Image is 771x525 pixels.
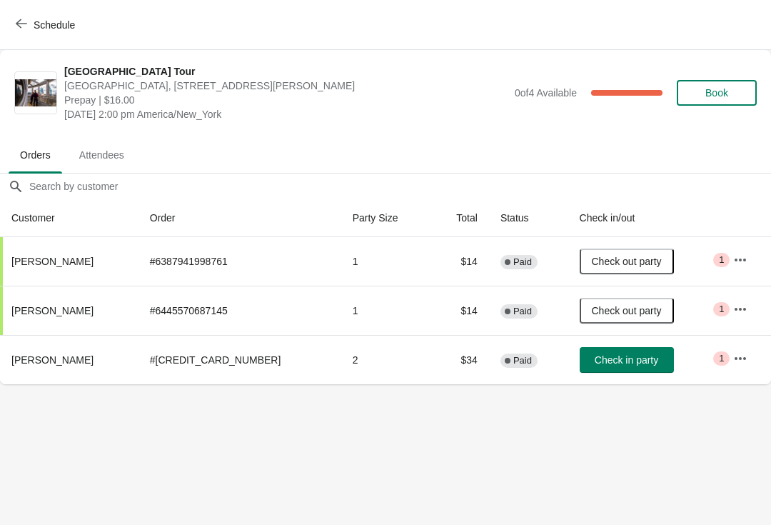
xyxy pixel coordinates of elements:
[431,335,489,384] td: $34
[68,142,136,168] span: Attendees
[9,142,62,168] span: Orders
[138,199,341,237] th: Order
[11,256,94,267] span: [PERSON_NAME]
[513,355,532,366] span: Paid
[592,305,662,316] span: Check out party
[138,335,341,384] td: # [CREDIT_CARD_NUMBER]
[431,199,489,237] th: Total
[11,354,94,366] span: [PERSON_NAME]
[138,237,341,286] td: # 6387941998761
[719,353,724,364] span: 1
[719,254,724,266] span: 1
[580,249,674,274] button: Check out party
[431,237,489,286] td: $14
[705,87,728,99] span: Book
[515,87,577,99] span: 0 of 4 Available
[7,12,86,38] button: Schedule
[341,335,431,384] td: 2
[341,199,431,237] th: Party Size
[595,354,658,366] span: Check in party
[11,305,94,316] span: [PERSON_NAME]
[580,298,674,324] button: Check out party
[29,174,771,199] input: Search by customer
[341,286,431,335] td: 1
[719,304,724,315] span: 1
[513,256,532,268] span: Paid
[677,80,757,106] button: Book
[592,256,662,267] span: Check out party
[64,79,508,93] span: [GEOGRAPHIC_DATA], [STREET_ADDRESS][PERSON_NAME]
[64,107,508,121] span: [DATE] 2:00 pm America/New_York
[513,306,532,317] span: Paid
[431,286,489,335] td: $14
[64,93,508,107] span: Prepay | $16.00
[138,286,341,335] td: # 6445570687145
[568,199,722,237] th: Check in/out
[580,347,674,373] button: Check in party
[341,237,431,286] td: 1
[489,199,568,237] th: Status
[15,79,56,107] img: City Hall Tower Tour
[34,19,75,31] span: Schedule
[64,64,508,79] span: [GEOGRAPHIC_DATA] Tour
